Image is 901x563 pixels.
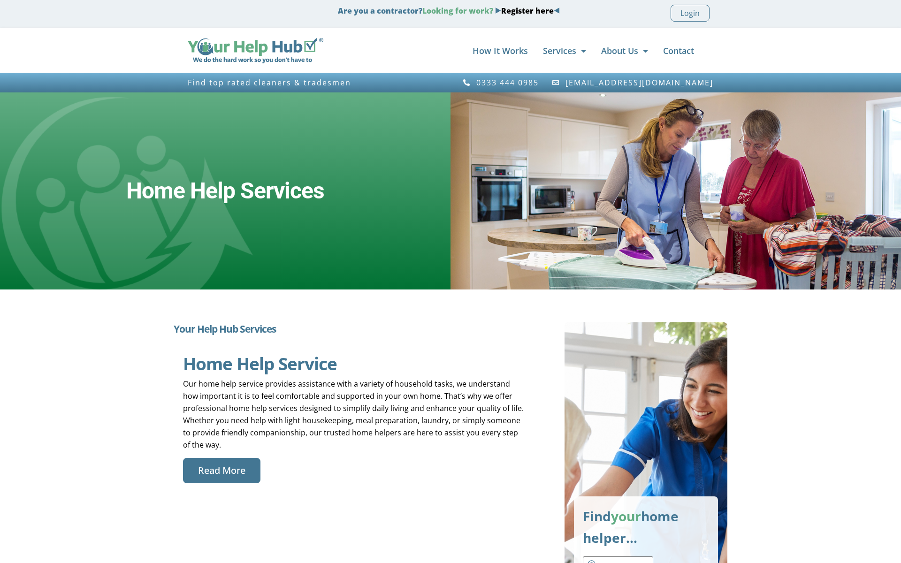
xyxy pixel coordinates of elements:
span: Read More [198,464,245,478]
span: Looking for work? [422,6,493,16]
a: Services [543,41,586,60]
img: Blue Arrow - Right [495,8,501,14]
p: Our home help service provides assistance with a variety of household tasks, we understand how im... [183,378,527,451]
a: Contact [663,41,694,60]
h3: Find top rated cleaners & tradesmen [188,78,446,87]
strong: Are you a contractor? [338,6,560,16]
h2: Home Help Service [183,354,527,373]
span: [EMAIL_ADDRESS][DOMAIN_NAME] [563,78,713,87]
p: Find home helper… [583,505,709,548]
a: Read More [183,458,260,483]
a: How It Works [473,41,528,60]
h2: Home Help Services [126,177,324,205]
span: Login [680,7,700,19]
a: Login [671,5,710,22]
img: Blue Arrow - Left [554,8,560,14]
h2: Your Help Hub Services [174,322,536,335]
nav: Menu [333,41,694,60]
img: Your Help Hub Wide Logo [188,38,323,63]
a: About Us [601,41,648,60]
a: [EMAIL_ADDRESS][DOMAIN_NAME] [552,78,714,87]
span: your [611,507,641,525]
span: 0333 444 0985 [474,78,539,87]
a: Register here [501,6,554,16]
a: 0333 444 0985 [462,78,539,87]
